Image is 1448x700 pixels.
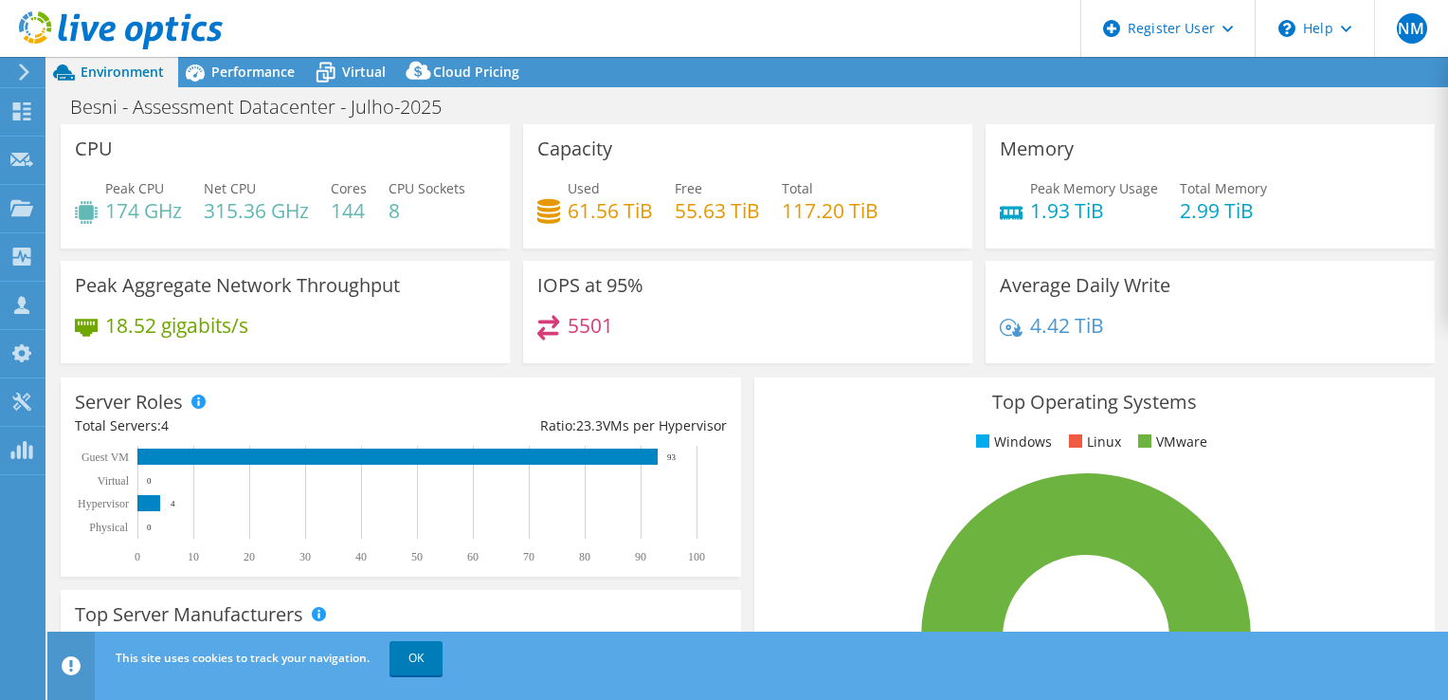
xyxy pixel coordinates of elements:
text: Hypervisor [78,497,129,510]
text: 30 [299,550,311,563]
span: Total Memory [1180,179,1267,197]
span: Free [675,179,702,197]
span: Performance [211,63,295,81]
h3: Peak Aggregate Network Throughput [75,275,400,296]
h4: 4.42 TiB [1030,315,1104,336]
li: Windows [971,432,1052,452]
h3: Capacity [537,138,612,159]
h4: 117.20 TiB [782,200,878,221]
text: 4 [171,499,175,508]
h3: Top Operating Systems [769,392,1421,413]
span: Net CPU [204,179,256,197]
text: 10 [188,550,199,563]
h4: 55.63 TiB [675,200,760,221]
span: This site uses cookies to track your navigation. [116,650,370,666]
div: Ratio: VMs per Hypervisor [401,415,727,436]
span: NM [1397,13,1427,44]
span: Used [568,179,600,197]
text: 100 [688,550,705,563]
tspan: ESXi 7.0 [844,630,881,644]
text: 60 [467,550,479,563]
h4: 61.56 TiB [568,200,653,221]
span: Total [782,179,813,197]
span: Peak Memory Usage [1030,179,1158,197]
h3: Memory [1000,138,1074,159]
h4: 1.93 TiB [1030,200,1158,221]
h3: Average Daily Write [1000,275,1170,296]
text: 0 [135,550,140,563]
span: Virtual [342,63,386,81]
text: 0 [147,523,152,532]
text: 93 [667,452,677,462]
span: Peak CPU [105,179,164,197]
span: 1 [196,629,204,647]
li: Linux [1064,432,1121,452]
svg: \n [1278,20,1295,37]
text: 50 [411,550,423,563]
span: Cores [331,179,367,197]
h4: Total Manufacturers: [75,628,727,649]
li: VMware [1133,432,1207,452]
text: 80 [579,550,590,563]
h3: Top Server Manufacturers [75,604,303,625]
span: Cloud Pricing [433,63,519,81]
h4: 315.36 GHz [204,200,309,221]
h3: IOPS at 95% [537,275,643,296]
tspan: 100.0% [809,630,844,644]
text: 70 [523,550,534,563]
text: 20 [244,550,255,563]
h4: 8 [389,200,465,221]
text: 40 [355,550,367,563]
h4: 174 GHz [105,200,182,221]
h1: Besni - Assessment Datacenter - Julho-2025 [62,97,471,118]
div: Total Servers: [75,415,401,436]
a: OK [389,641,443,675]
span: CPU Sockets [389,179,465,197]
span: 23.3 [576,416,603,434]
h4: 18.52 gigabits/s [105,315,248,336]
h4: 144 [331,200,367,221]
span: Environment [81,63,164,81]
span: 4 [161,416,169,434]
text: 90 [635,550,646,563]
text: Virtual [98,474,130,488]
h4: 2.99 TiB [1180,200,1267,221]
text: 0 [147,476,152,486]
h4: 5501 [568,315,613,336]
text: Physical [89,521,128,534]
h3: CPU [75,138,113,159]
text: Guest VM [81,451,129,464]
h3: Server Roles [75,392,183,413]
